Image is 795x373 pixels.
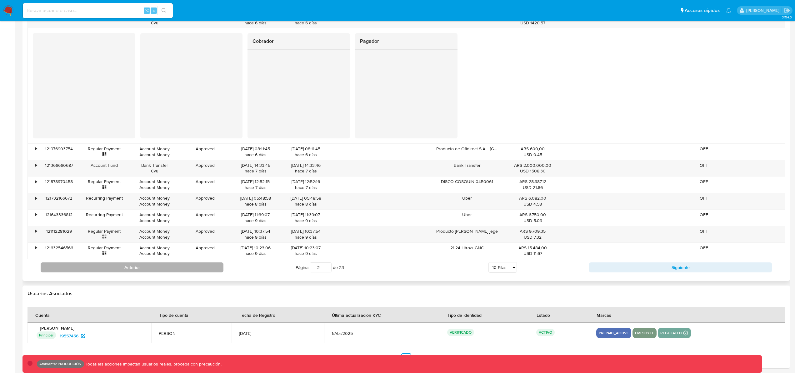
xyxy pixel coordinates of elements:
[23,7,173,15] input: Buscar usuario o caso...
[685,7,720,14] span: Accesos rápidos
[144,7,149,13] span: ⌥
[27,291,785,297] h2: Usuarios Asociados
[39,363,82,365] p: Ambiente: PRODUCCIÓN
[782,15,792,20] span: 3.154.0
[784,7,790,14] a: Salir
[157,6,170,15] button: search-icon
[84,361,222,367] p: Todas las acciones impactan usuarios reales, proceda con precaución.
[153,7,155,13] span: s
[746,7,782,13] p: fernando.bolognino@mercadolibre.com
[726,8,731,13] a: Notificaciones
